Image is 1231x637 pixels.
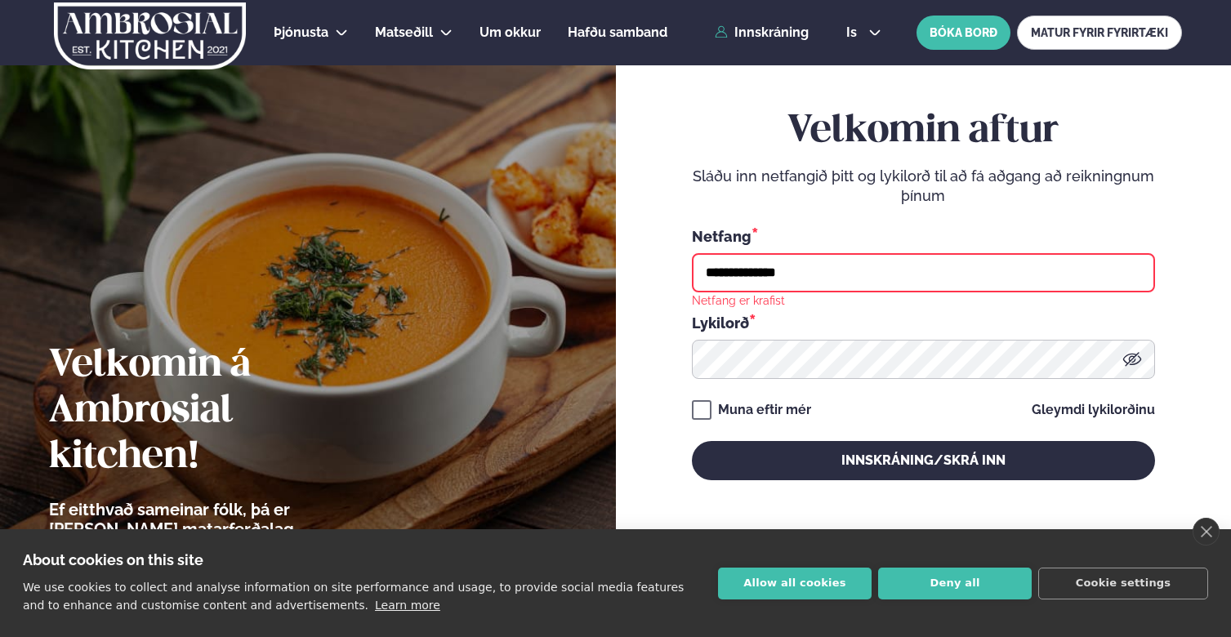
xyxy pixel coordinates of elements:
span: Hafðu samband [568,24,667,40]
a: Learn more [375,599,440,612]
span: Um okkur [479,24,541,40]
div: Netfang er krafist [692,292,785,307]
button: Cookie settings [1038,568,1208,599]
a: Um okkur [479,23,541,42]
a: Innskráning [715,25,809,40]
a: Matseðill [375,23,433,42]
button: Deny all [878,568,1032,599]
a: MATUR FYRIR FYRIRTÆKI [1017,16,1182,50]
h2: Velkomin aftur [692,109,1155,154]
strong: About cookies on this site [23,551,203,568]
img: logo [52,2,248,69]
div: Lykilorð [692,312,1155,333]
a: close [1193,518,1220,546]
button: Innskráning/Skrá inn [692,441,1155,480]
button: is [833,26,894,39]
a: Þjónusta [274,23,328,42]
a: Gleymdi lykilorðinu [1032,403,1155,416]
span: is [846,26,862,39]
span: Matseðill [375,24,433,40]
button: Allow all cookies [718,568,872,599]
a: Hafðu samband [568,23,667,42]
h2: Velkomin á Ambrosial kitchen! [49,343,388,480]
span: Þjónusta [274,24,328,40]
button: BÓKA BORÐ [917,16,1010,50]
p: We use cookies to collect and analyse information on site performance and usage, to provide socia... [23,581,684,612]
p: Sláðu inn netfangið þitt og lykilorð til að fá aðgang að reikningnum þínum [692,167,1155,206]
div: Netfang [692,225,1155,247]
p: Ef eitthvað sameinar fólk, þá er [PERSON_NAME] matarferðalag. [49,500,388,539]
